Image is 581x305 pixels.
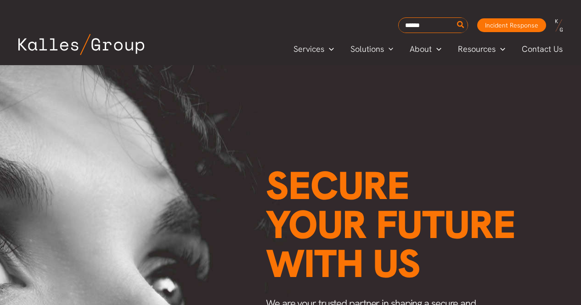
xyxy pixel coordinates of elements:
[285,41,572,56] nav: Primary Site Navigation
[293,42,324,56] span: Services
[401,42,450,56] a: AboutMenu Toggle
[458,42,496,56] span: Resources
[266,160,515,289] span: Secure your future with us
[410,42,432,56] span: About
[18,34,144,55] img: Kalles Group
[455,18,467,33] button: Search
[342,42,402,56] a: SolutionsMenu Toggle
[496,42,505,56] span: Menu Toggle
[350,42,384,56] span: Solutions
[522,42,563,56] span: Contact Us
[432,42,441,56] span: Menu Toggle
[450,42,513,56] a: ResourcesMenu Toggle
[477,18,546,32] a: Incident Response
[324,42,334,56] span: Menu Toggle
[285,42,342,56] a: ServicesMenu Toggle
[384,42,394,56] span: Menu Toggle
[513,42,572,56] a: Contact Us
